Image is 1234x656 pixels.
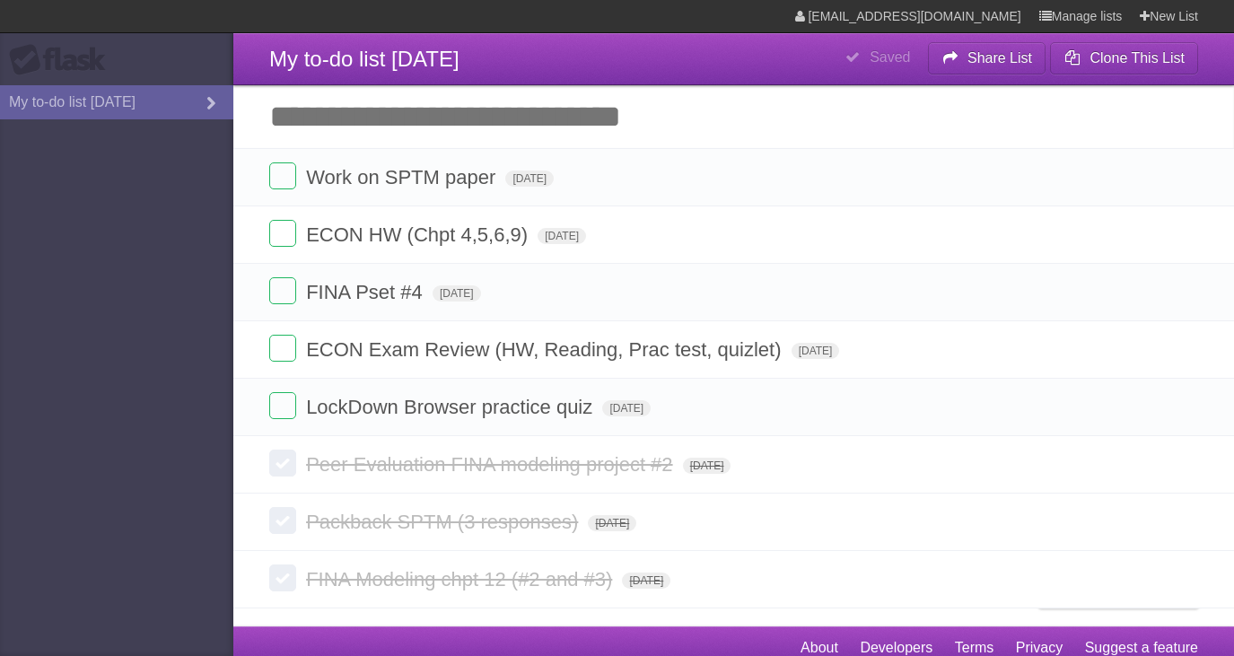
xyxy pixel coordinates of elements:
[269,162,296,189] label: Done
[306,223,532,246] span: ECON HW (Chpt 4,5,6,9)
[269,220,296,247] label: Done
[306,453,677,476] span: Peer Evaluation FINA modeling project #2
[269,392,296,419] label: Done
[306,338,785,361] span: ECON Exam Review (HW, Reading, Prac test, quizlet)
[588,515,636,531] span: [DATE]
[683,458,731,474] span: [DATE]
[538,228,586,244] span: [DATE]
[928,42,1046,74] button: Share List
[269,277,296,304] label: Done
[870,49,910,65] b: Saved
[306,396,597,418] span: LockDown Browser practice quiz
[306,281,427,303] span: FINA Pset #4
[269,564,296,591] label: Done
[967,50,1032,66] b: Share List
[505,171,554,187] span: [DATE]
[602,400,651,416] span: [DATE]
[622,573,670,589] span: [DATE]
[306,166,500,188] span: Work on SPTM paper
[792,343,840,359] span: [DATE]
[9,44,117,76] div: Flask
[269,335,296,362] label: Done
[433,285,481,302] span: [DATE]
[1050,42,1198,74] button: Clone This List
[306,568,617,590] span: FINA Modeling chpt 12 (#2 and #3)
[306,511,582,533] span: Packback SPTM (3 responses)
[269,47,459,71] span: My to-do list [DATE]
[269,450,296,477] label: Done
[1090,50,1185,66] b: Clone This List
[269,507,296,534] label: Done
